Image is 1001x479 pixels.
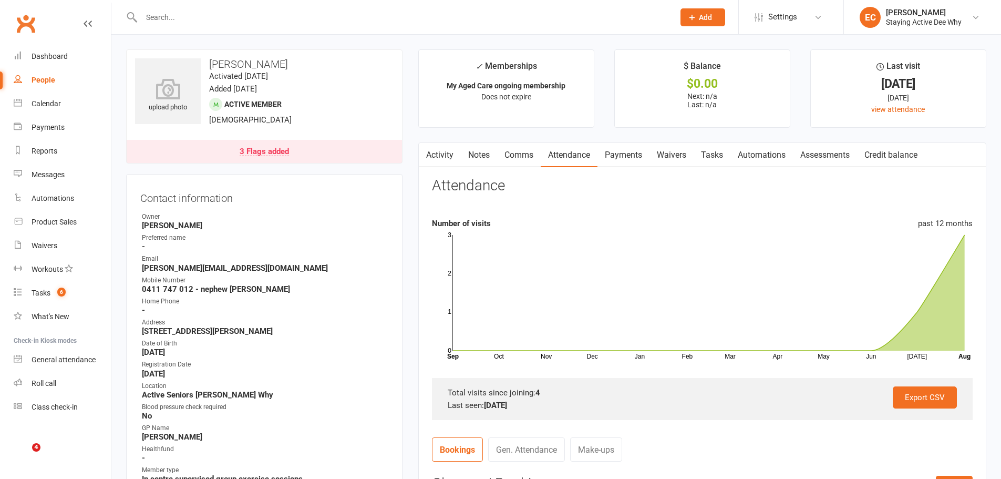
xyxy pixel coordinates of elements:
[142,360,388,370] div: Registration Date
[32,99,61,108] div: Calendar
[142,297,388,307] div: Home Phone
[142,444,388,454] div: Healthfund
[142,339,388,349] div: Date of Birth
[432,178,505,194] h3: Attendance
[142,254,388,264] div: Email
[432,219,491,228] strong: Number of visits
[142,233,388,243] div: Preferred name
[11,443,36,468] iframe: Intercom live chat
[497,143,541,167] a: Comms
[135,58,394,70] h3: [PERSON_NAME]
[209,84,257,94] time: Added [DATE]
[142,402,388,412] div: Blood pressure check required
[32,443,40,452] span: 4
[32,403,78,411] div: Class check-in
[142,348,388,357] strong: [DATE]
[142,390,388,400] strong: Active Seniors [PERSON_NAME] Why
[857,143,925,167] a: Credit balance
[142,305,388,315] strong: -
[793,143,857,167] a: Assessments
[918,217,973,230] div: past 12 months
[142,369,388,379] strong: [DATE]
[448,399,957,412] div: Last seen:
[476,62,482,72] i: ✓
[730,143,793,167] a: Automations
[142,381,388,391] div: Location
[140,188,388,204] h3: Contact information
[649,143,694,167] a: Waivers
[135,78,201,113] div: upload photo
[419,143,461,167] a: Activity
[142,423,388,433] div: GP Name
[14,139,111,163] a: Reports
[142,263,388,273] strong: [PERSON_NAME][EMAIL_ADDRESS][DOMAIN_NAME]
[432,437,483,462] a: Bookings
[32,170,65,179] div: Messages
[624,78,780,89] div: $0.00
[820,92,976,104] div: [DATE]
[32,312,69,321] div: What's New
[860,7,881,28] div: EC
[886,8,962,17] div: [PERSON_NAME]
[570,437,622,462] a: Make-ups
[820,78,976,89] div: [DATE]
[876,59,920,78] div: Last visit
[32,194,74,202] div: Automations
[484,401,507,410] strong: [DATE]
[476,59,537,79] div: Memberships
[142,465,388,475] div: Member type
[142,221,388,230] strong: [PERSON_NAME]
[886,17,962,27] div: Staying Active Dee Why
[14,258,111,281] a: Workouts
[488,437,565,462] a: Gen. Attendance
[768,5,797,29] span: Settings
[14,210,111,234] a: Product Sales
[142,242,388,251] strong: -
[14,372,111,395] a: Roll call
[14,116,111,139] a: Payments
[32,265,63,273] div: Workouts
[13,11,39,37] a: Clubworx
[142,432,388,442] strong: [PERSON_NAME]
[142,411,388,421] strong: No
[209,72,268,81] time: Activated [DATE]
[893,386,957,409] a: Export CSV
[14,92,111,116] a: Calendar
[209,115,292,125] span: [DEMOGRAPHIC_DATA]
[684,59,721,78] div: $ Balance
[57,288,66,297] span: 6
[535,388,540,398] strong: 4
[142,327,388,336] strong: [STREET_ADDRESS][PERSON_NAME]
[32,52,68,60] div: Dashboard
[461,143,497,167] a: Notes
[32,147,57,155] div: Reports
[240,148,289,156] div: 3 Flags added
[138,10,667,25] input: Search...
[14,163,111,187] a: Messages
[14,187,111,210] a: Automations
[32,289,50,297] div: Tasks
[142,453,388,463] strong: -
[32,355,96,364] div: General attendance
[14,348,111,372] a: General attendance kiosk mode
[32,76,55,84] div: People
[871,105,925,114] a: view attendance
[142,284,388,294] strong: 0411 747 012 - nephew [PERSON_NAME]
[32,379,56,388] div: Roll call
[142,318,388,328] div: Address
[14,45,111,68] a: Dashboard
[14,234,111,258] a: Waivers
[448,386,957,399] div: Total visits since joining:
[14,395,111,419] a: Class kiosk mode
[624,92,780,109] p: Next: n/a Last: n/a
[699,13,712,22] span: Add
[142,212,388,222] div: Owner
[32,123,65,131] div: Payments
[14,68,111,92] a: People
[541,143,597,167] a: Attendance
[224,100,282,108] span: Active member
[597,143,649,167] a: Payments
[32,218,77,226] div: Product Sales
[142,276,388,286] div: Mobile Number
[14,281,111,305] a: Tasks 6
